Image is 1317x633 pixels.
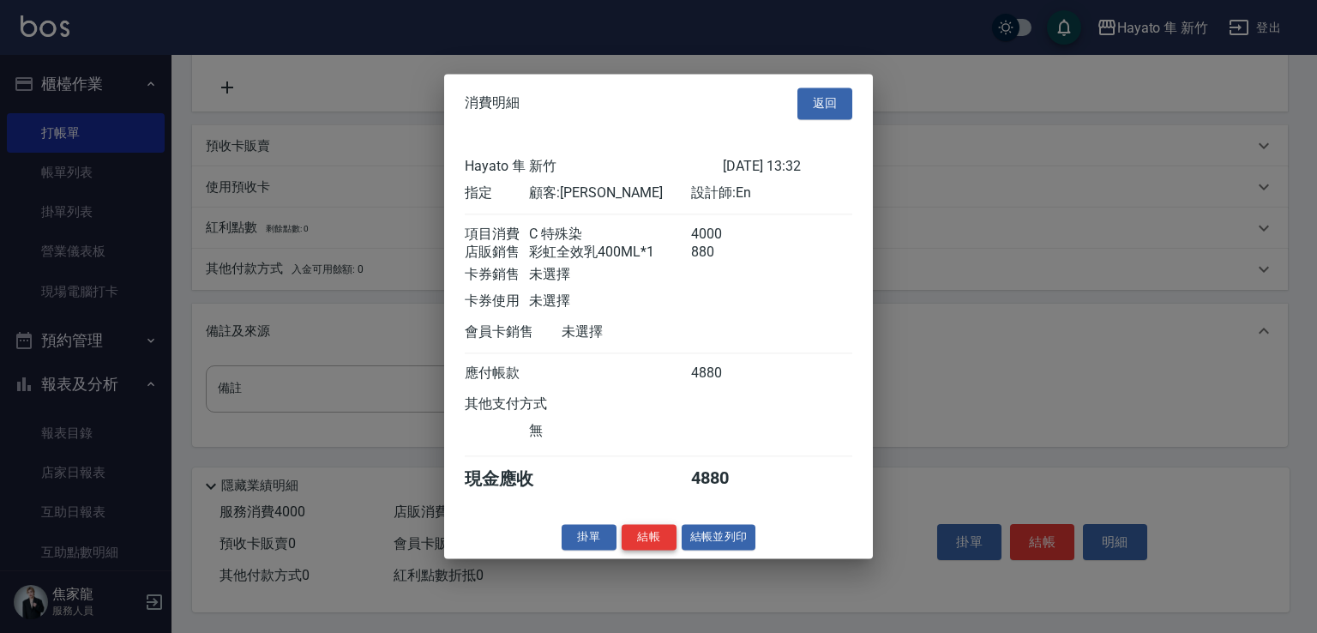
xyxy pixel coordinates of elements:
div: 未選擇 [562,323,723,341]
div: 880 [691,244,755,262]
div: 4880 [691,365,755,383]
div: 會員卡銷售 [465,323,562,341]
div: [DATE] 13:32 [723,158,852,176]
button: 結帳並列印 [682,524,756,551]
div: 4000 [691,226,755,244]
button: 返回 [797,87,852,119]
div: 無 [529,422,690,440]
span: 消費明細 [465,95,520,112]
button: 結帳 [622,524,677,551]
div: 卡券使用 [465,292,529,310]
div: 其他支付方式 [465,395,594,413]
div: 卡券銷售 [465,266,529,284]
div: 未選擇 [529,266,690,284]
div: 顧客: [PERSON_NAME] [529,184,690,202]
div: C 特殊染 [529,226,690,244]
div: 指定 [465,184,529,202]
div: 4880 [691,467,755,491]
div: 應付帳款 [465,365,529,383]
div: 彩虹全效乳400ML*1 [529,244,690,262]
div: 未選擇 [529,292,690,310]
div: 店販銷售 [465,244,529,262]
div: 項目消費 [465,226,529,244]
div: 設計師: En [691,184,852,202]
button: 掛單 [562,524,616,551]
div: 現金應收 [465,467,562,491]
div: Hayato 隼 新竹 [465,158,723,176]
